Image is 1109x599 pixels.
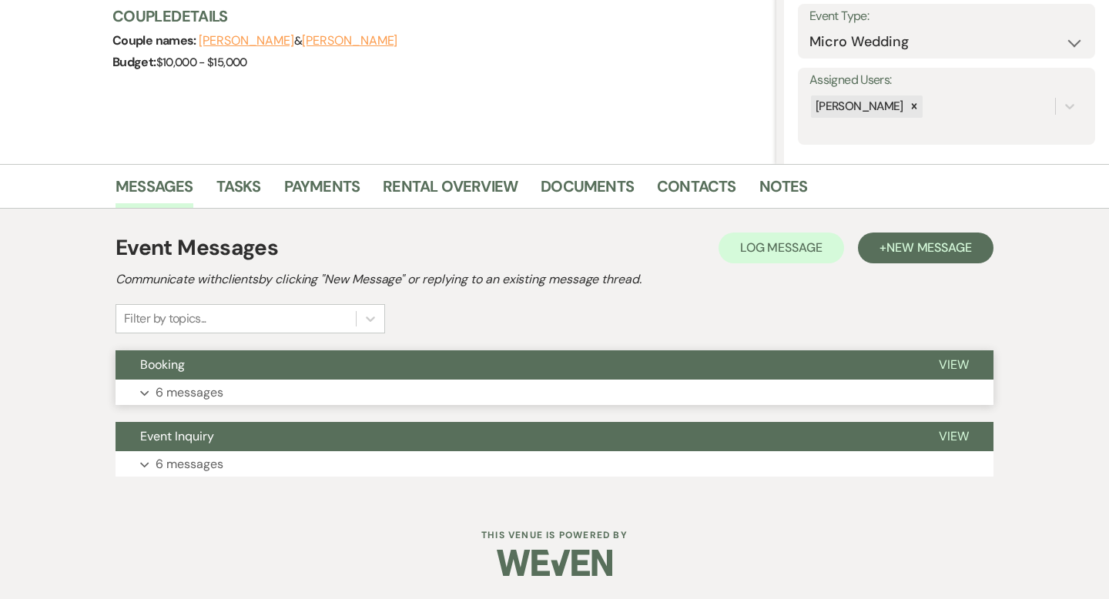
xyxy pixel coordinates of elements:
label: Assigned Users: [809,69,1084,92]
div: [PERSON_NAME] [811,95,906,118]
a: Contacts [657,174,736,208]
button: 6 messages [116,380,993,406]
button: View [914,350,993,380]
a: Rental Overview [383,174,518,208]
h3: Couple Details [112,5,761,27]
a: Messages [116,174,193,208]
button: Event Inquiry [116,422,914,451]
span: & [199,33,397,49]
span: Log Message [740,239,823,256]
button: [PERSON_NAME] [199,35,294,47]
p: 6 messages [156,383,223,403]
div: Filter by topics... [124,310,206,328]
img: Weven Logo [497,536,612,590]
button: View [914,422,993,451]
button: 6 messages [116,451,993,477]
p: 6 messages [156,454,223,474]
a: Tasks [216,174,261,208]
span: Couple names: [112,32,199,49]
button: +New Message [858,233,993,263]
button: Log Message [719,233,844,263]
span: Event Inquiry [140,428,214,444]
h1: Event Messages [116,232,278,264]
a: Notes [759,174,808,208]
button: Booking [116,350,914,380]
span: New Message [886,239,972,256]
span: Budget: [112,54,156,70]
button: [PERSON_NAME] [302,35,397,47]
h2: Communicate with clients by clicking "New Message" or replying to an existing message thread. [116,270,993,289]
a: Documents [541,174,634,208]
span: View [939,428,969,444]
label: Event Type: [809,5,1084,28]
a: Payments [284,174,360,208]
span: Booking [140,356,185,373]
span: View [939,356,969,373]
span: $10,000 - $15,000 [156,55,247,70]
